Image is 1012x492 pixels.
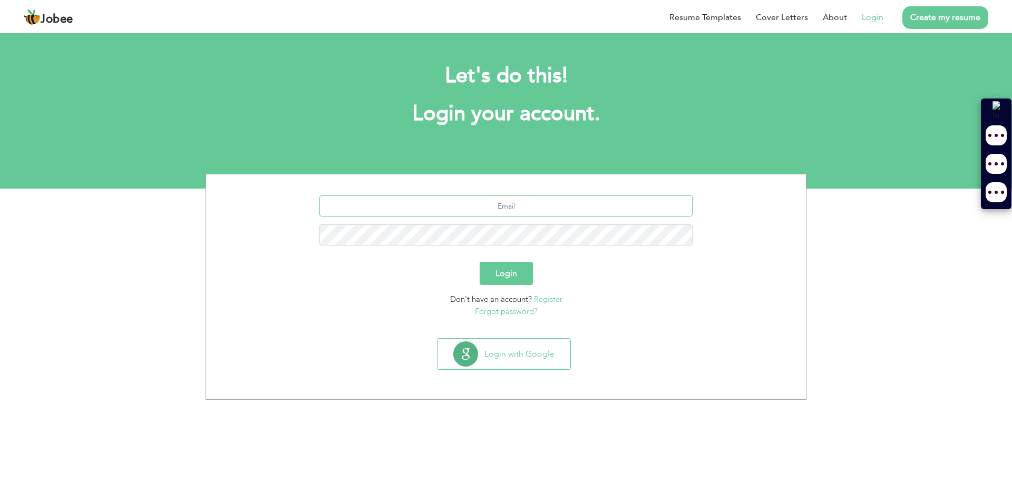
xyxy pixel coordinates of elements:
a: Jobee [24,9,73,26]
a: Resume Templates [669,11,741,24]
a: About [823,11,847,24]
a: Cover Letters [756,11,808,24]
input: Email [319,195,693,217]
a: Login [862,11,883,24]
a: Forgot password? [475,306,538,317]
button: Login with Google [437,339,570,369]
span: Jobee [41,14,73,25]
h2: Let's do this! [221,62,791,90]
a: Create my resume [902,6,988,29]
h1: Login your account. [221,100,791,127]
a: Register [534,294,562,304]
button: Login [480,262,533,285]
img: jobee.io [24,9,41,26]
span: Don't have an account? [450,294,532,304]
